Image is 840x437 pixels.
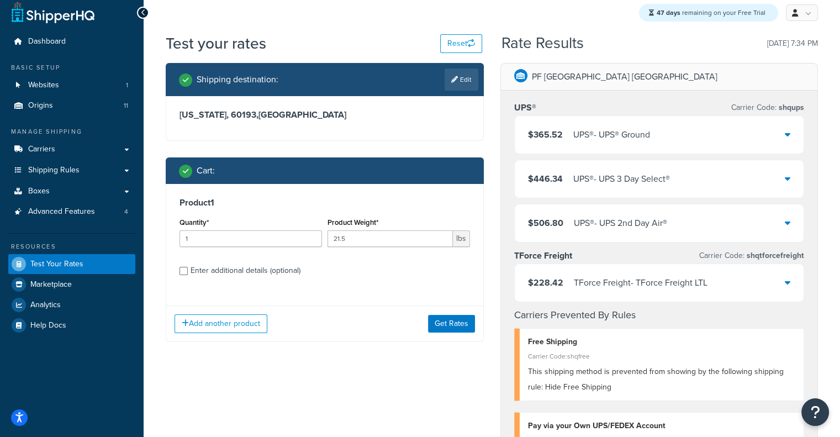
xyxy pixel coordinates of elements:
[776,102,804,113] span: shqups
[528,128,563,141] span: $365.52
[8,275,135,294] a: Marketplace
[528,334,796,350] div: Free Shipping
[445,69,478,91] a: Edit
[197,166,215,176] h2: Cart :
[8,139,135,160] a: Carriers
[8,63,135,72] div: Basic Setup
[28,207,95,217] span: Advanced Features
[699,248,804,264] p: Carrier Code:
[327,218,378,227] label: Product Weight*
[8,31,135,52] a: Dashboard
[8,181,135,202] a: Boxes
[767,36,818,51] p: [DATE] 7:34 PM
[8,127,135,136] div: Manage Shipping
[528,276,563,289] span: $228.42
[30,260,83,269] span: Test Your Rates
[28,166,80,175] span: Shipping Rules
[30,280,72,289] span: Marketplace
[175,314,267,333] button: Add another product
[179,267,188,275] input: Enter additional details (optional)
[744,250,804,261] span: shqtforcefreight
[428,315,475,333] button: Get Rates
[28,145,55,154] span: Carriers
[528,418,796,434] div: Pay via your Own UPS/FEDEX Account
[8,254,135,274] a: Test Your Rates
[574,275,707,291] div: TForce Freight - TForce Freight LTL
[179,197,470,208] h3: Product 1
[573,127,650,143] div: UPS® - UPS® Ground
[657,8,680,18] strong: 47 days
[191,263,300,278] div: Enter additional details (optional)
[528,349,796,364] div: Carrier Code: shqfree
[28,187,50,196] span: Boxes
[573,171,670,187] div: UPS® - UPS 3 Day Select®
[166,33,266,54] h1: Test your rates
[8,242,135,251] div: Resources
[532,69,717,85] p: PF [GEOGRAPHIC_DATA] [GEOGRAPHIC_DATA]
[179,218,209,227] label: Quantity*
[8,96,135,116] a: Origins11
[30,321,66,330] span: Help Docs
[528,217,563,229] span: $506.80
[440,34,482,53] button: Reset
[28,81,59,90] span: Websites
[124,101,128,110] span: 11
[657,8,765,18] span: remaining on your Free Trial
[28,101,53,110] span: Origins
[8,160,135,181] a: Shipping Rules
[8,96,135,116] li: Origins
[528,366,784,393] span: This shipping method is prevented from showing by the following shipping rule: Hide Free Shipping
[30,301,61,310] span: Analytics
[501,35,584,52] h2: Rate Results
[8,315,135,335] a: Help Docs
[528,172,563,185] span: $446.34
[8,75,135,96] a: Websites1
[179,230,322,247] input: 0.0
[574,215,667,231] div: UPS® - UPS 2nd Day Air®
[514,102,536,113] h3: UPS®
[514,250,572,261] h3: TForce Freight
[8,202,135,222] li: Advanced Features
[8,202,135,222] a: Advanced Features4
[28,37,66,46] span: Dashboard
[126,81,128,90] span: 1
[197,75,278,85] h2: Shipping destination :
[731,100,804,115] p: Carrier Code:
[514,308,805,323] h4: Carriers Prevented By Rules
[327,230,453,247] input: 0.00
[179,109,470,120] h3: [US_STATE], 60193 , [GEOGRAPHIC_DATA]
[801,398,829,426] button: Open Resource Center
[124,207,128,217] span: 4
[453,230,470,247] span: lbs
[8,295,135,315] a: Analytics
[8,75,135,96] li: Websites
